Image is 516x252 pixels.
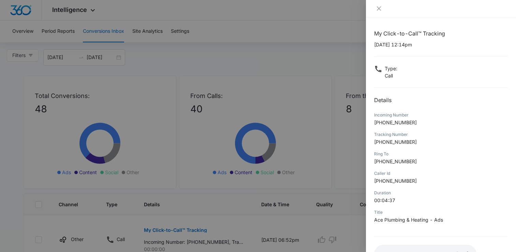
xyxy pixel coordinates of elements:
div: Title [374,209,508,215]
span: [PHONE_NUMBER] [374,139,417,145]
span: Ace Plumbing & Heating - Ads [374,217,443,223]
p: Type : [385,65,397,72]
h2: Details [374,96,508,104]
span: [PHONE_NUMBER] [374,178,417,184]
div: Tracking Number [374,131,508,138]
div: Caller Id [374,170,508,177]
span: close [376,6,382,11]
h1: My Click-to-Call™ Tracking [374,29,508,38]
span: [PHONE_NUMBER] [374,158,417,164]
p: Call [385,72,397,79]
div: Incoming Number [374,112,508,118]
div: Ring To [374,151,508,157]
div: Duration [374,190,508,196]
span: 00:04:37 [374,197,395,203]
button: Close [374,5,384,12]
span: [PHONE_NUMBER] [374,120,417,125]
p: [DATE] 12:14pm [374,41,508,48]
